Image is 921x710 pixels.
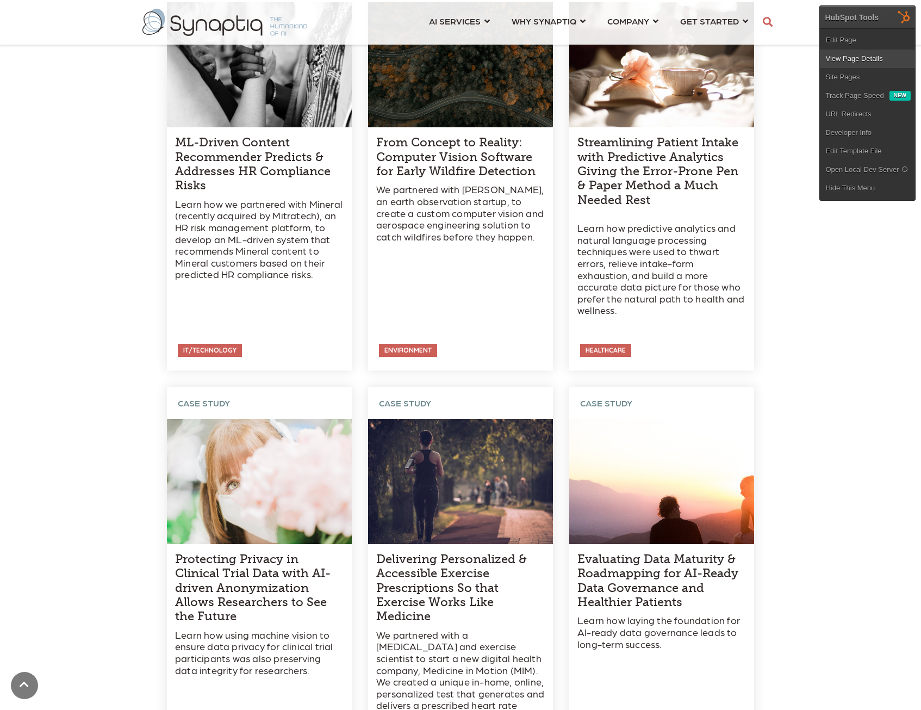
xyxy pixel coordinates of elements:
div: HubSpot Tools [825,13,879,22]
a: WHY SYNAPTIQ [512,11,586,31]
img: synaptiq logo-2 [142,9,307,36]
iframe: Chat Widget [725,571,921,710]
div: New [889,91,911,101]
a: Hide This Menu [820,179,915,197]
span: GET STARTED [680,14,739,28]
span: WHY SYNAPTIQ [512,14,576,28]
a: AI SERVICES [429,11,490,31]
a: URL Redirects [820,105,915,124]
a: Open Local Dev Server [820,160,915,179]
span: COMPANY [607,14,649,28]
a: Edit Page [820,31,915,50]
a: View Page Details [820,50,915,68]
span: AI SERVICES [429,14,481,28]
a: Track Page Speed [820,87,889,105]
img: HubSpot Tools Menu Toggle [893,5,916,28]
a: Developer Info [820,124,915,142]
a: GET STARTED [680,11,748,31]
div: HubSpot Tools Edit PageView Page DetailsSite Pages Track Page Speed New URL RedirectsDeveloper In... [819,5,916,201]
a: Site Pages [820,68,915,87]
a: COMPANY [607,11,658,31]
nav: menu [418,3,759,42]
a: Edit Template File [820,142,915,160]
